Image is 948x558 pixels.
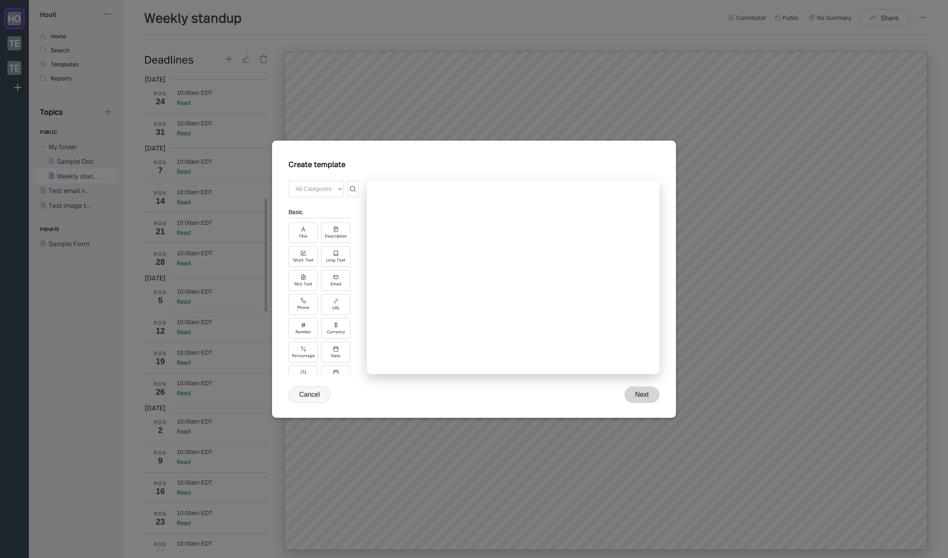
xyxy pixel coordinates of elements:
[331,353,340,358] div: Date
[293,258,314,262] div: Short Text
[332,306,340,310] div: URL
[291,305,315,311] div: Phone Number
[299,234,307,238] div: Title
[331,282,341,286] div: Email
[327,330,345,334] div: Currency
[296,330,311,334] div: Number
[289,386,331,403] button: Cancel
[624,386,659,403] button: Next
[326,258,345,262] div: Long Text
[292,353,315,358] div: Percentage
[325,234,347,238] div: Description
[289,205,350,218] div: basic
[289,155,345,168] div: Create template
[294,282,312,286] div: Rich Text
